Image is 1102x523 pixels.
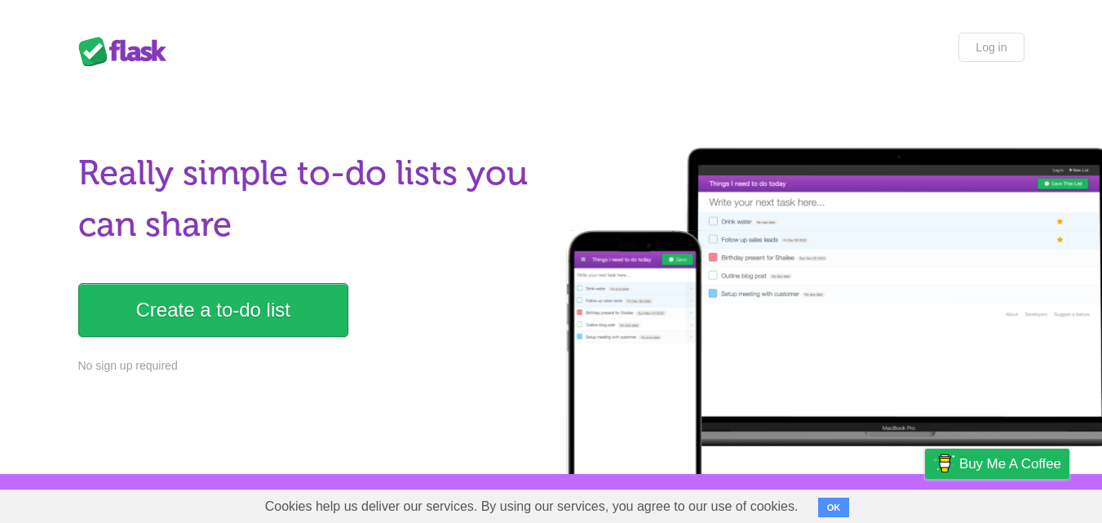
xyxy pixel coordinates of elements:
[818,498,850,517] button: OK
[78,148,542,250] h1: Really simple to-do lists you can share
[925,449,1069,479] a: Buy me a coffee
[249,490,815,523] span: Cookies help us deliver our services. By using our services, you agree to our use of cookies.
[78,357,542,375] p: No sign up required
[78,37,176,66] div: Flask Lists
[78,283,348,337] a: Create a to-do list
[958,33,1024,62] a: Log in
[959,450,1061,478] span: Buy me a coffee
[933,450,955,477] img: Buy me a coffee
